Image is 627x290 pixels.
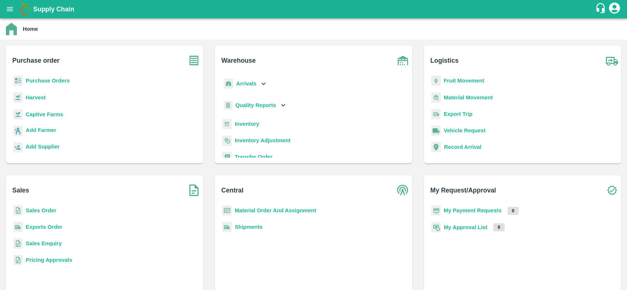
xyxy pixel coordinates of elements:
img: soSales [185,181,203,199]
a: Material Order And Assignment [235,208,316,213]
a: Vehicle Request [444,128,486,133]
img: harvest [13,109,23,120]
b: Supply Chain [33,5,74,13]
img: material [431,92,441,103]
img: shipments [13,222,23,232]
img: recordArrival [431,142,441,152]
a: Supply Chain [33,4,595,14]
div: customer-support [595,3,608,16]
a: My Payment Requests [444,208,502,213]
a: Add Farmer [26,126,56,136]
a: Captive Farms [26,111,63,117]
img: qualityReport [224,101,233,110]
img: whInventory [222,119,232,129]
b: Home [23,26,38,32]
div: account of current user [608,1,621,17]
b: Logistics [430,55,459,66]
p: 0 [508,207,519,215]
a: Exports Order [26,224,62,230]
img: sales [13,205,23,216]
img: sales [13,255,23,265]
img: check [603,181,621,199]
a: Export Trip [444,111,472,117]
img: central [394,181,412,199]
b: Add Supplier [26,144,60,150]
img: logo [18,2,33,16]
img: centralMaterial [222,205,232,216]
div: Arrivals [222,76,268,92]
img: whArrival [224,78,233,89]
a: Inventory Adjustment [235,137,291,143]
img: fruit [431,76,441,86]
img: payment [431,205,441,216]
button: open drawer [1,1,18,18]
img: vehicle [431,125,441,136]
a: Add Supplier [26,143,60,153]
img: sales [13,238,23,249]
a: Material Movement [444,95,493,100]
img: supplier [13,142,23,153]
a: Transfer Order [235,154,273,160]
a: Purchase Orders [26,78,70,84]
img: inventory [222,135,232,146]
img: approval [431,222,441,233]
b: Add Farmer [26,127,56,133]
a: Harvest [26,95,46,100]
img: warehouse [394,51,412,70]
b: Warehouse [221,55,256,66]
a: Shipments [235,224,263,230]
b: Quality Reports [235,102,276,108]
img: harvest [13,92,23,103]
img: whTransfer [222,152,232,162]
img: home [6,23,17,35]
img: delivery [431,109,441,120]
b: Sales [12,185,29,195]
a: Fruit Movement [444,78,484,84]
a: My Approval List [444,224,487,230]
b: Arrivals [236,81,256,87]
div: Quality Reports [222,98,287,113]
p: 0 [493,223,505,231]
b: Central [221,185,244,195]
b: My Request/Approval [430,185,496,195]
img: truck [603,51,621,70]
a: Sales Enquiry [26,241,62,246]
img: farmer [13,126,23,136]
a: Inventory [235,121,259,127]
b: Purchase order [12,55,60,66]
img: purchase [185,51,203,70]
a: Pricing Approvals [26,257,72,263]
a: Record Arrival [444,144,482,150]
img: reciept [13,76,23,86]
a: Sales Order [26,208,56,213]
img: shipments [222,222,232,232]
